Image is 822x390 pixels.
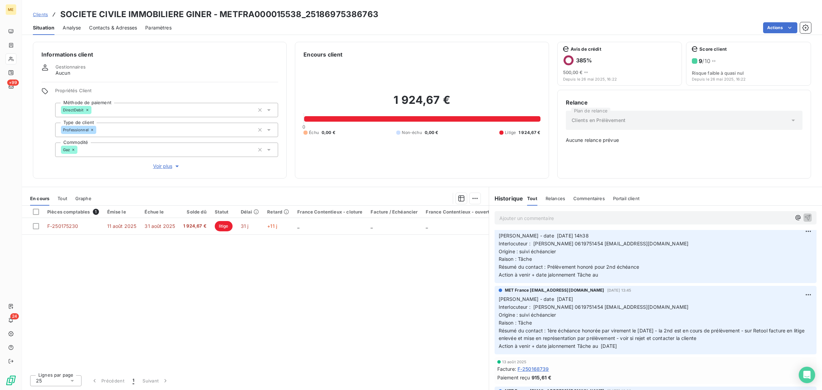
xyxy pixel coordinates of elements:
[33,11,48,18] a: Clients
[5,4,16,15] div: ME
[297,223,299,229] span: _
[699,46,727,52] span: Score client
[107,209,137,215] div: Émise le
[613,196,639,201] span: Portail client
[96,127,102,133] input: Ajouter une valeur
[303,93,540,114] h2: 1 924,67 €
[499,256,532,262] span: Raison : Tâche
[692,70,805,76] span: Risque faible à quasi nul
[571,46,601,52] span: Avis de crédit
[55,88,278,97] span: Propriétés Client
[63,108,84,112] span: DirectDebit
[145,24,172,31] span: Paramètres
[75,196,91,201] span: Graphe
[63,148,70,152] span: Gaz
[183,209,207,215] div: Solde dû
[47,209,99,215] div: Pièces comptables
[566,137,802,144] span: Aucune relance prévue
[489,194,523,203] h6: Historique
[499,272,598,278] span: Action à venir + date jalonnement Tâche au
[58,196,67,201] span: Tout
[63,24,81,31] span: Analyse
[267,209,289,215] div: Retard
[153,163,180,170] span: Voir plus
[426,223,428,229] span: _
[322,130,335,136] span: 0,00 €
[41,50,278,59] h6: Informations client
[371,223,373,229] span: _
[5,375,16,386] img: Logo LeanPay
[566,98,802,107] h6: Relance
[55,70,70,76] span: Aucun
[309,130,319,136] span: Échu
[499,241,689,246] span: Interlocuteur : [PERSON_NAME] 0619751454 [EMAIL_ADDRESS][DOMAIN_NAME]
[563,77,676,81] span: Depuis le 26 mai 2025, 16:22
[60,8,378,21] h3: SOCIETE CIVILE IMMOBILIERE GINER - METFRA000015538_25186975386763
[799,367,815,383] div: Open Intercom Messenger
[425,130,438,136] span: 0,00 €
[241,223,249,229] span: 31 j
[699,58,702,64] span: 9
[499,248,556,254] span: Origine : suivi échéancier
[572,117,625,124] span: Clients en Prélèvement
[133,377,134,384] span: 1
[145,223,175,229] span: 31 août 2025
[55,64,86,70] span: Gestionnaires
[145,209,175,215] div: Échue le
[138,374,173,388] button: Suivant
[499,264,639,270] span: Résumé du contact : Prélèvement honoré pour 2nd échéance
[47,223,78,229] span: F-250175230
[183,223,207,230] span: 1 924,67 €
[303,50,342,59] h6: Encours client
[532,374,551,381] span: 915,61 €
[518,365,549,373] span: F-250168739
[55,162,278,170] button: Voir plus
[497,374,530,381] span: Paiement reçu
[36,377,42,384] span: 25
[499,296,573,302] span: [PERSON_NAME] - date [DATE]
[499,328,806,341] span: Résumé du contact : 1ère échéance honorée par virement le [DATE] - la 2nd est en cours de prélève...
[77,147,83,153] input: Ajouter une valeur
[297,209,362,215] div: France Contentieux - cloture
[505,130,516,136] span: Litige
[215,221,233,231] span: litige
[699,57,710,65] h6: / 10
[563,70,583,75] span: 500,00 €
[527,196,537,201] span: Tout
[546,196,565,201] span: Relances
[499,312,556,318] span: Origine : suivi échéancier
[241,209,259,215] div: Délai
[499,320,532,326] span: Raison : Tâche
[371,209,418,215] div: Facture / Echéancier
[93,209,99,215] span: 1
[505,287,605,293] span: MET France [EMAIL_ADDRESS][DOMAIN_NAME]
[302,124,305,130] span: 0
[576,57,592,64] h6: 385 %
[499,343,617,349] span: Action à venir + date jalonnement Tâche au [DATE]
[107,223,137,229] span: 11 août 2025
[497,365,516,373] span: Facture :
[128,374,138,388] button: 1
[763,22,797,33] button: Actions
[63,128,89,132] span: Professionnel
[33,24,54,31] span: Situation
[7,80,19,86] span: +99
[499,304,689,310] span: Interlocuteur : [PERSON_NAME] 0619751454 [EMAIL_ADDRESS][DOMAIN_NAME]
[33,12,48,17] span: Clients
[519,130,540,136] span: 1 924,67 €
[499,233,589,239] span: [PERSON_NAME] - date [DATE] 14h38
[573,196,605,201] span: Commentaires
[91,107,97,113] input: Ajouter une valeur
[87,374,128,388] button: Précédent
[607,288,632,292] span: [DATE] 13:45
[30,196,49,201] span: En cours
[402,130,422,136] span: Non-échu
[89,24,137,31] span: Contacts & Adresses
[10,313,19,319] span: 24
[215,209,233,215] div: Statut
[502,360,527,364] span: 13 août 2025
[692,77,805,81] span: Depuis le 26 mai 2025, 16:22
[267,223,277,229] span: +11 j
[426,209,497,215] div: France Contentieux - ouverture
